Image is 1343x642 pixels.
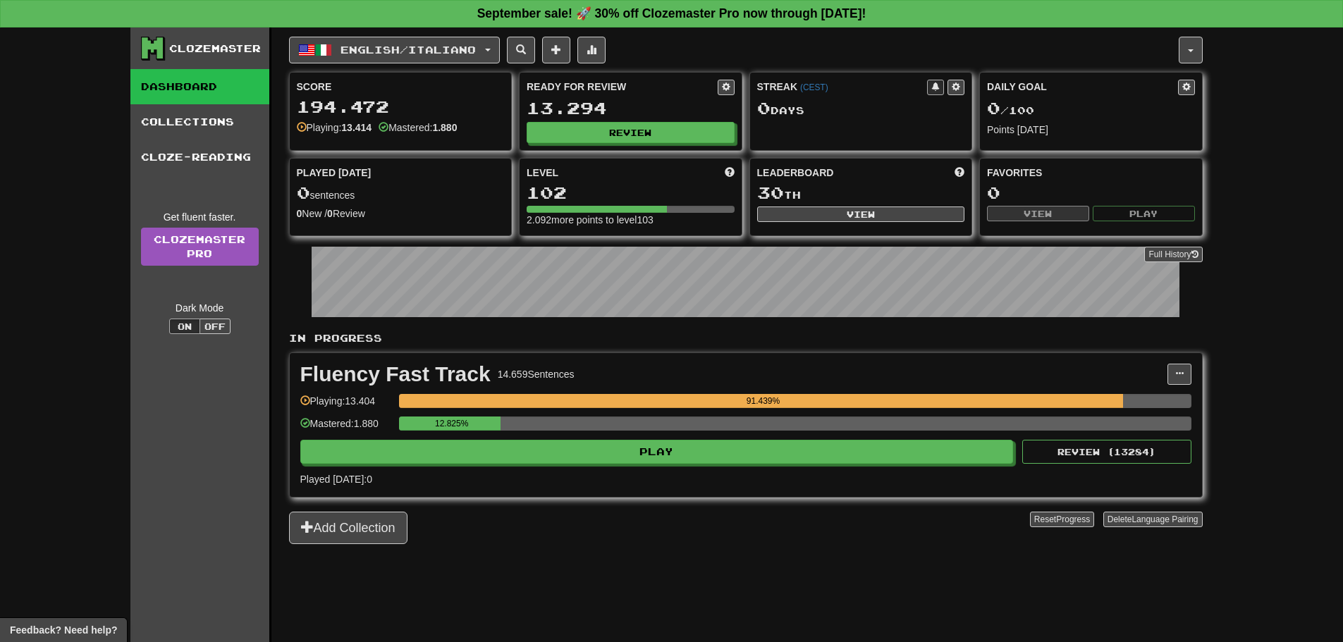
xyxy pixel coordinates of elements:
button: ResetProgress [1030,512,1094,527]
span: Score more points to level up [725,166,735,180]
div: 13.294 [527,99,735,117]
span: Progress [1056,514,1090,524]
span: Played [DATE]: 0 [300,474,372,485]
span: 0 [757,98,771,118]
button: Add sentence to collection [542,37,570,63]
strong: 0 [297,208,302,219]
div: Daily Goal [987,80,1178,95]
div: Favorites [987,166,1195,180]
div: 194.472 [297,98,505,116]
div: 102 [527,184,735,202]
div: 91.439% [403,394,1124,408]
button: On [169,319,200,334]
button: More stats [577,37,606,63]
span: Played [DATE] [297,166,372,180]
div: Mastered: [379,121,457,135]
div: Streak [757,80,928,94]
button: Play [1093,206,1195,221]
button: Add Collection [289,512,407,544]
div: Clozemaster [169,42,261,56]
span: Leaderboard [757,166,834,180]
button: View [757,206,965,222]
div: New / Review [297,206,505,221]
div: Playing: [297,121,372,135]
a: (CEST) [800,82,828,92]
div: Mastered: 1.880 [300,416,392,440]
span: Language Pairing [1132,514,1198,524]
button: Full History [1144,247,1202,262]
div: Get fluent faster. [141,210,259,224]
span: 30 [757,183,784,202]
a: Dashboard [130,69,269,104]
div: th [757,184,965,202]
a: ClozemasterPro [141,228,259,266]
div: 2.092 more points to level 103 [527,213,735,227]
button: Review [527,122,735,143]
div: 14.659 Sentences [498,367,575,381]
strong: 13.414 [341,122,372,133]
div: sentences [297,184,505,202]
div: Dark Mode [141,301,259,315]
span: English / Italiano [341,44,476,56]
div: 0 [987,184,1195,202]
button: Off [200,319,231,334]
span: Level [527,166,558,180]
div: Day s [757,99,965,118]
strong: 0 [327,208,333,219]
button: English/Italiano [289,37,500,63]
span: 0 [987,98,1000,118]
div: Ready for Review [527,80,718,94]
strong: September sale! 🚀 30% off Clozemaster Pro now through [DATE]! [477,6,866,20]
button: View [987,206,1089,221]
div: Score [297,80,505,94]
span: Open feedback widget [10,623,117,637]
a: Cloze-Reading [130,140,269,175]
strong: 1.880 [432,122,457,133]
span: / 100 [987,104,1034,116]
div: 12.825% [403,416,501,431]
div: Points [DATE] [987,123,1195,137]
span: 0 [297,183,310,202]
a: Collections [130,104,269,140]
p: In Progress [289,331,1203,345]
button: Review (13284) [1022,440,1191,464]
button: DeleteLanguage Pairing [1103,512,1203,527]
div: Playing: 13.404 [300,394,392,417]
span: This week in points, UTC [955,166,964,180]
button: Search sentences [507,37,535,63]
div: Fluency Fast Track [300,364,491,385]
button: Play [300,440,1014,464]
